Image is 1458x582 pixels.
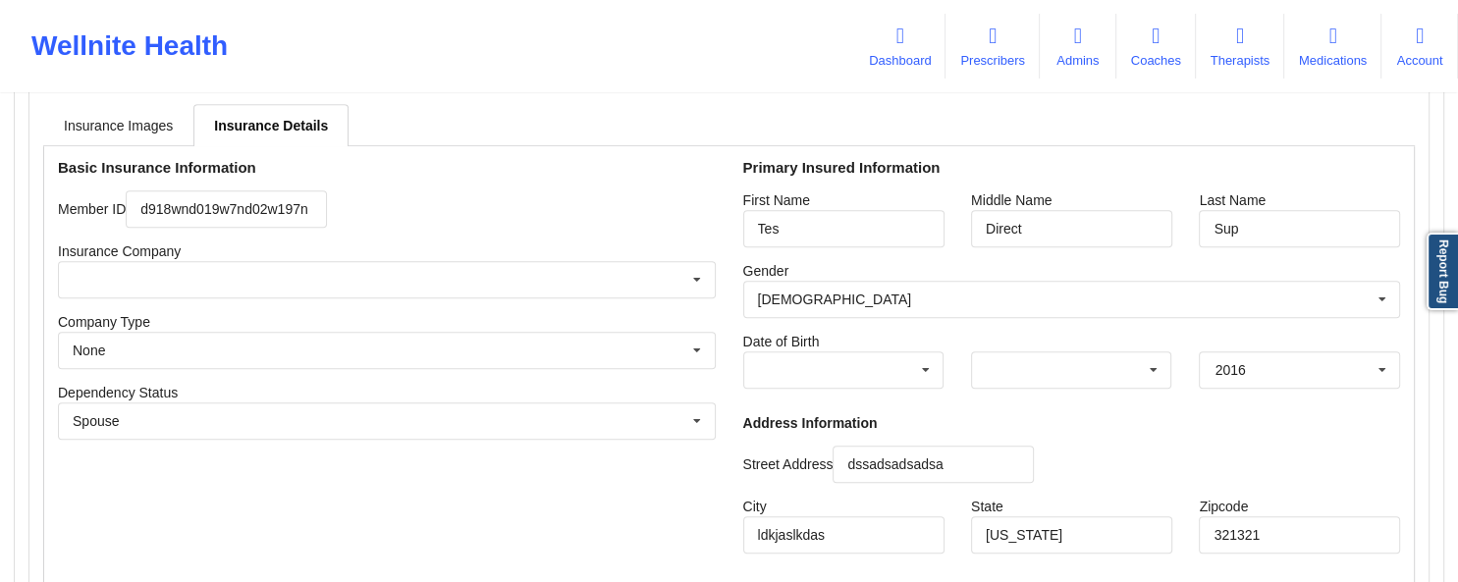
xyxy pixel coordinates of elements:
div: [DEMOGRAPHIC_DATA] [758,292,912,306]
div: Spouse [73,414,119,428]
h5: Address Information [743,414,1401,432]
a: Admins [1040,14,1116,79]
a: Medications [1284,14,1381,79]
input: Last Name [1199,210,1400,247]
label: First Name [743,192,810,208]
label: Date of Birth [743,334,820,349]
h4: Basic Insurance Information [58,158,716,177]
label: Zipcode [1199,499,1248,514]
input: State [971,516,1172,554]
div: 2016 [1215,363,1245,377]
a: Account [1381,14,1458,79]
label: Street Address [743,456,834,472]
a: Therapists [1196,14,1284,79]
label: Middle Name [971,192,1052,208]
input: City [743,516,945,554]
input: Member ID [126,190,327,228]
a: Report Bug [1427,233,1458,310]
a: Coaches [1116,14,1196,79]
label: Dependency Status [58,385,178,400]
label: Member ID [58,201,126,217]
div: None [73,344,105,357]
label: Company Type [58,314,150,330]
input: Middle Name [971,210,1172,247]
a: Dashboard [854,14,945,79]
h4: Primary Insured Information [743,158,1401,177]
a: Prescribers [945,14,1039,79]
input: Zipcode [1199,516,1400,554]
label: Last Name [1199,192,1266,208]
label: Insurance Company [58,243,181,259]
a: Insurance Images [43,104,193,145]
label: State [971,499,1003,514]
input: Street Address [833,446,1034,483]
a: Insurance Details [193,104,349,146]
input: First Name [743,210,945,247]
label: City [743,499,767,514]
